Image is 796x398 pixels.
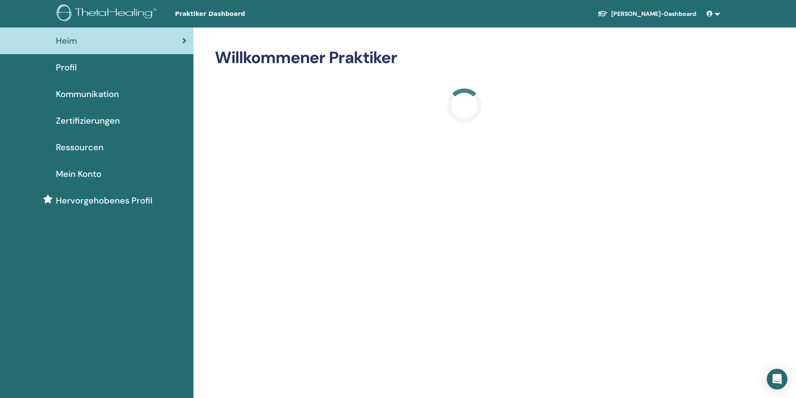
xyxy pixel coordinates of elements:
span: Zertifizierungen [56,114,120,127]
span: Mein Konto [56,167,101,180]
span: Praktiker Dashboard [175,9,304,18]
span: Ressourcen [56,141,104,154]
span: Kommunikation [56,88,119,100]
div: Open Intercom Messenger [767,369,787,389]
span: Heim [56,34,77,47]
img: logo.png [57,4,159,24]
span: Hervorgehobenes Profil [56,194,153,207]
a: [PERSON_NAME]-Dashboard [591,6,703,22]
span: Profil [56,61,77,74]
h2: Willkommener Praktiker [215,48,713,68]
img: graduation-cap-white.svg [597,10,608,17]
